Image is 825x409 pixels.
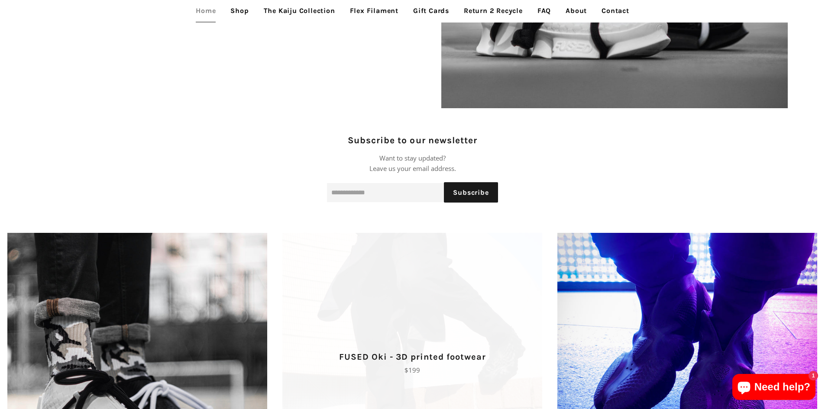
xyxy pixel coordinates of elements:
[290,365,535,375] p: $199
[453,188,489,196] span: Subscribe
[290,350,535,364] p: FUSED Oki - 3D printed footwear
[444,182,498,203] button: Subscribe
[730,374,818,402] inbox-online-store-chat: Shopify online store chat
